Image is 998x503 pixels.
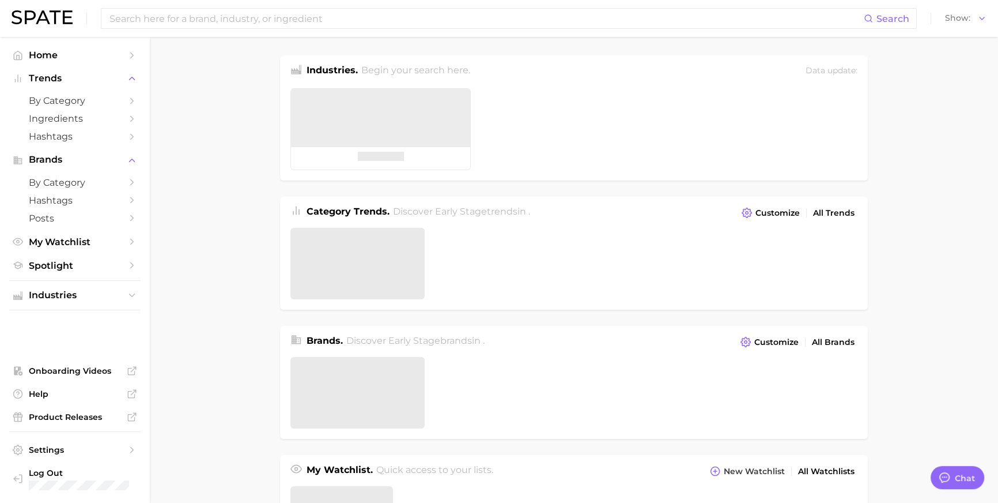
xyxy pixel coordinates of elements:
span: Home [29,50,121,61]
span: by Category [29,177,121,188]
a: Posts [9,209,141,227]
div: Data update: [806,63,857,79]
span: Discover Early Stage brands in . [346,335,485,346]
a: Product Releases [9,408,141,426]
span: Category Trends . [307,206,390,217]
span: New Watchlist [724,467,785,476]
span: Search [876,13,909,24]
span: Settings [29,445,121,455]
span: Discover Early Stage trends in . [393,206,530,217]
button: Industries [9,287,141,304]
span: Help [29,389,121,399]
img: SPATE [12,10,73,24]
h2: Quick access to your lists. [376,463,493,479]
span: Brands [29,155,121,165]
a: Log out. Currently logged in with e-mail doyeon@spate.nyc. [9,464,141,494]
span: Industries [29,290,121,301]
span: by Category [29,95,121,106]
button: Brands [9,151,141,168]
h1: My Watchlist. [307,463,373,479]
button: New Watchlist [707,463,788,479]
input: Search here for a brand, industry, or ingredient [108,9,864,28]
a: by Category [9,92,141,110]
span: Hashtags [29,131,121,142]
span: All Brands [812,337,855,347]
span: All Watchlists [798,467,855,476]
a: Home [9,46,141,64]
span: Customize [754,337,799,347]
span: All Trends [813,208,855,218]
a: Ingredients [9,110,141,127]
a: Hashtags [9,192,141,209]
span: Brands . [307,335,343,346]
a: Hashtags [9,127,141,145]
h1: Industries. [307,63,358,79]
button: Show [942,11,989,26]
a: All Trends [810,205,857,221]
button: Trends [9,70,141,87]
a: Onboarding Videos [9,362,141,380]
span: Spotlight [29,260,121,271]
a: by Category [9,174,141,192]
span: Log Out [29,468,131,478]
span: Posts [29,213,121,224]
span: Product Releases [29,412,121,422]
button: Customize [738,334,802,350]
span: Hashtags [29,195,121,206]
span: Customize [755,208,800,218]
h2: Begin your search here. [361,63,470,79]
span: My Watchlist [29,237,121,247]
a: Settings [9,441,141,459]
a: Spotlight [9,257,141,275]
a: My Watchlist [9,233,141,251]
span: Onboarding Videos [29,366,121,376]
a: Help [9,385,141,403]
span: Ingredients [29,113,121,124]
span: Show [945,15,970,21]
a: All Watchlists [795,464,857,479]
button: Customize [739,205,803,221]
a: All Brands [809,335,857,350]
span: Trends [29,73,121,84]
